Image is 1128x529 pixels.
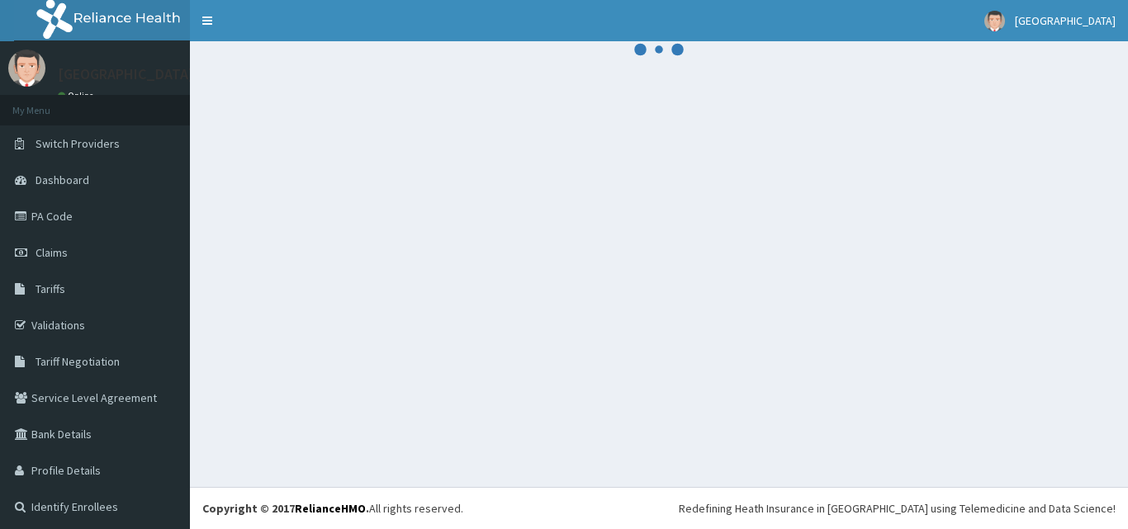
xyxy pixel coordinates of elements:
[190,487,1128,529] footer: All rights reserved.
[58,90,97,102] a: Online
[984,11,1005,31] img: User Image
[58,67,194,82] p: [GEOGRAPHIC_DATA]
[295,501,366,516] a: RelianceHMO
[1015,13,1116,28] span: [GEOGRAPHIC_DATA]
[36,136,120,151] span: Switch Providers
[36,172,89,187] span: Dashboard
[36,354,120,369] span: Tariff Negotiation
[36,245,68,260] span: Claims
[202,501,369,516] strong: Copyright © 2017 .
[36,281,65,296] span: Tariffs
[634,25,684,74] svg: audio-loading
[679,500,1116,517] div: Redefining Heath Insurance in [GEOGRAPHIC_DATA] using Telemedicine and Data Science!
[8,50,45,87] img: User Image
